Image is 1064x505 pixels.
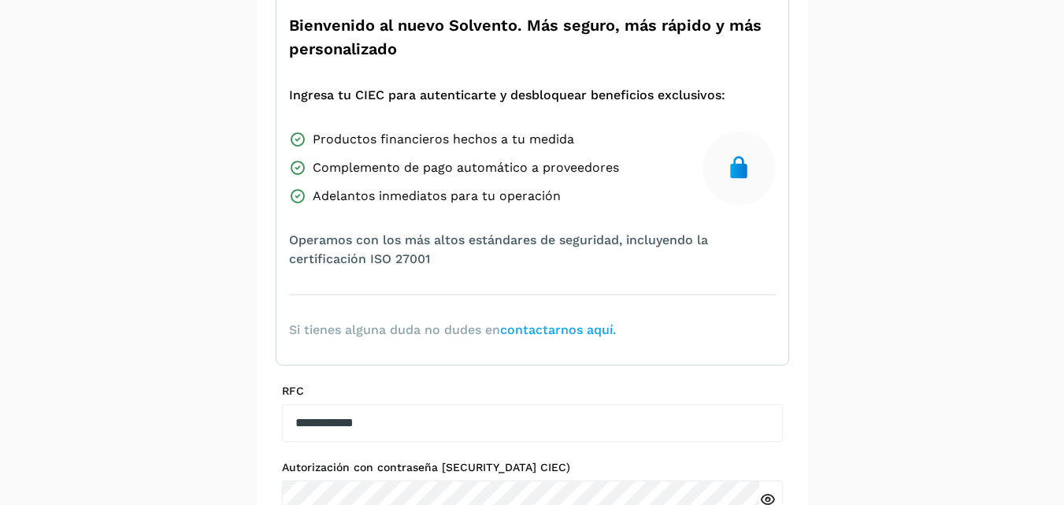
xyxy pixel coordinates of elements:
a: contactarnos aquí. [500,322,616,337]
span: Complemento de pago automático a proveedores [313,158,619,177]
label: RFC [282,384,783,398]
span: Productos financieros hechos a tu medida [313,130,574,149]
span: Adelantos inmediatos para tu operación [313,187,561,206]
label: Autorización con contraseña [SECURITY_DATA] CIEC) [282,461,783,474]
span: Si tienes alguna duda no dudes en [289,321,616,340]
span: Bienvenido al nuevo Solvento. Más seguro, más rápido y más personalizado [289,13,776,61]
span: Operamos con los más altos estándares de seguridad, incluyendo la certificación ISO 27001 [289,231,776,269]
span: Ingresa tu CIEC para autenticarte y desbloquear beneficios exclusivos: [289,86,725,105]
img: secure [726,155,751,180]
